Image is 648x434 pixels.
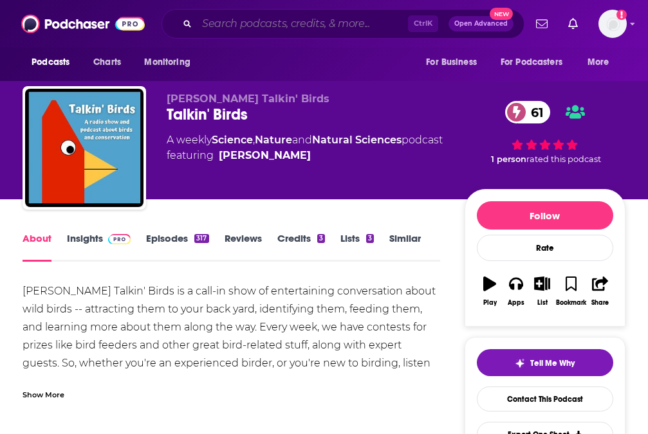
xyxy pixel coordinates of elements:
[598,10,627,38] span: Logged in as LBPublicity2
[167,132,443,163] div: A weekly podcast
[556,299,586,307] div: Bookmark
[253,134,255,146] span: ,
[212,134,253,146] a: Science
[366,234,374,243] div: 3
[530,358,575,368] span: Tell Me Why
[529,268,555,314] button: List
[501,53,562,71] span: For Podcasters
[146,232,208,262] a: Episodes317
[194,234,208,243] div: 317
[490,8,513,20] span: New
[477,268,503,314] button: Play
[587,268,613,314] button: Share
[537,299,548,307] div: List
[197,14,408,34] input: Search podcasts, credits, & more...
[340,232,374,262] a: Lists3
[449,16,514,32] button: Open AdvancedNew
[135,50,207,75] button: open menu
[108,234,131,244] img: Podchaser Pro
[492,50,581,75] button: open menu
[477,235,613,261] div: Rate
[515,358,525,368] img: tell me why sparkle
[23,282,440,426] div: [PERSON_NAME] Talkin' Birds is a call-in show of entertaining conversation about wild birds -- at...
[598,10,627,38] button: Show profile menu
[23,232,51,262] a: About
[225,232,262,262] a: Reviews
[21,12,145,36] img: Podchaser - Follow, Share and Rate Podcasts
[85,50,129,75] a: Charts
[25,89,143,207] img: Talkin' Birds
[526,154,601,164] span: rated this podcast
[616,10,627,20] svg: Add a profile image
[426,53,477,71] span: For Business
[167,148,443,163] span: featuring
[277,232,325,262] a: Credits3
[417,50,493,75] button: open menu
[531,13,553,35] a: Show notifications dropdown
[508,299,524,307] div: Apps
[23,50,86,75] button: open menu
[579,50,625,75] button: open menu
[518,101,550,123] span: 61
[93,53,121,71] span: Charts
[477,349,613,376] button: tell me why sparkleTell Me Why
[491,154,526,164] span: 1 person
[563,13,583,35] a: Show notifications dropdown
[483,299,497,307] div: Play
[255,134,292,146] a: Nature
[167,93,329,105] span: [PERSON_NAME] Talkin' Birds
[317,234,325,243] div: 3
[312,134,402,146] a: Natural Sciences
[591,299,609,307] div: Share
[162,9,524,39] div: Search podcasts, credits, & more...
[144,53,190,71] span: Monitoring
[389,232,421,262] a: Similar
[477,201,613,230] button: Follow
[408,15,438,32] span: Ctrl K
[588,53,609,71] span: More
[454,21,508,27] span: Open Advanced
[555,268,587,314] button: Bookmark
[505,101,550,123] a: 61
[292,134,312,146] span: and
[32,53,69,71] span: Podcasts
[219,148,311,163] a: Ray Brown
[465,93,625,172] div: 61 1 personrated this podcast
[477,386,613,411] a: Contact This Podcast
[67,232,131,262] a: InsightsPodchaser Pro
[503,268,530,314] button: Apps
[598,10,627,38] img: User Profile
